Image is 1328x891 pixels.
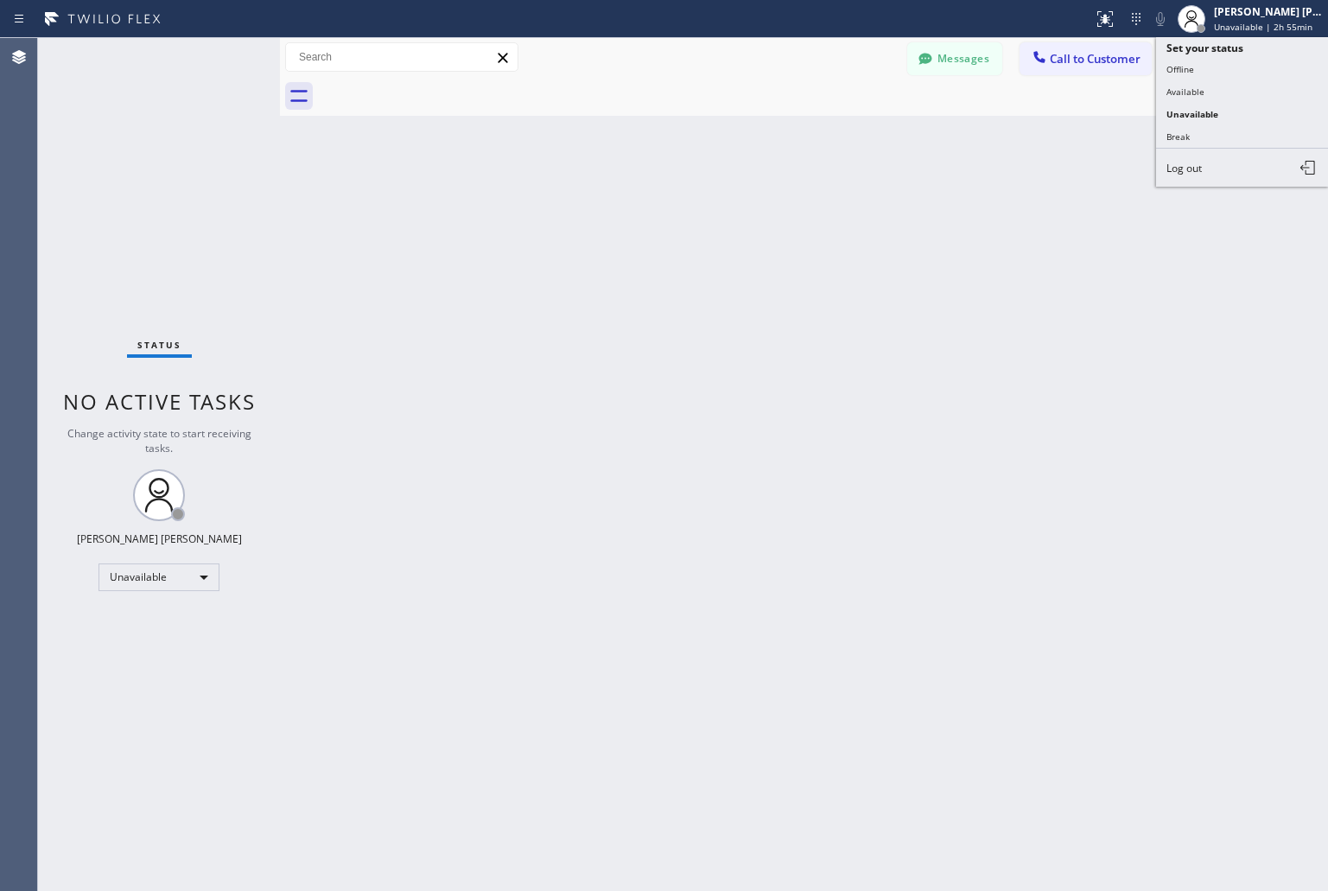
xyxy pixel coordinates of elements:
span: Call to Customer [1050,51,1141,67]
div: Unavailable [98,563,219,591]
button: Call to Customer [1020,42,1152,75]
span: Status [137,339,181,351]
span: Change activity state to start receiving tasks. [67,426,251,455]
button: Messages [907,42,1002,75]
div: [PERSON_NAME] [PERSON_NAME] [77,531,242,546]
input: Search [286,43,518,71]
span: Unavailable | 2h 55min [1214,21,1312,33]
button: Mute [1148,7,1172,31]
span: No active tasks [63,387,256,416]
div: [PERSON_NAME] [PERSON_NAME] [1214,4,1323,19]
